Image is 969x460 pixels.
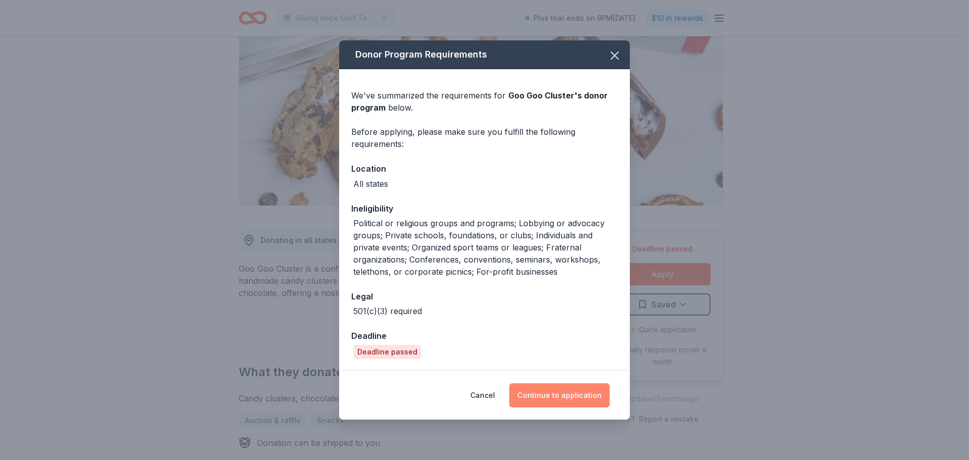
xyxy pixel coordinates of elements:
[351,89,618,114] div: We've summarized the requirements for below.
[351,290,618,303] div: Legal
[351,202,618,215] div: Ineligibility
[353,178,388,190] div: All states
[351,329,618,342] div: Deadline
[509,383,610,407] button: Continue to application
[353,217,618,278] div: Political or religious groups and programs; Lobbying or advocacy groups; Private schools, foundat...
[351,162,618,175] div: Location
[353,305,422,317] div: 501(c)(3) required
[470,383,495,407] button: Cancel
[353,345,421,359] div: Deadline passed
[339,40,630,69] div: Donor Program Requirements
[351,126,618,150] div: Before applying, please make sure you fulfill the following requirements:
